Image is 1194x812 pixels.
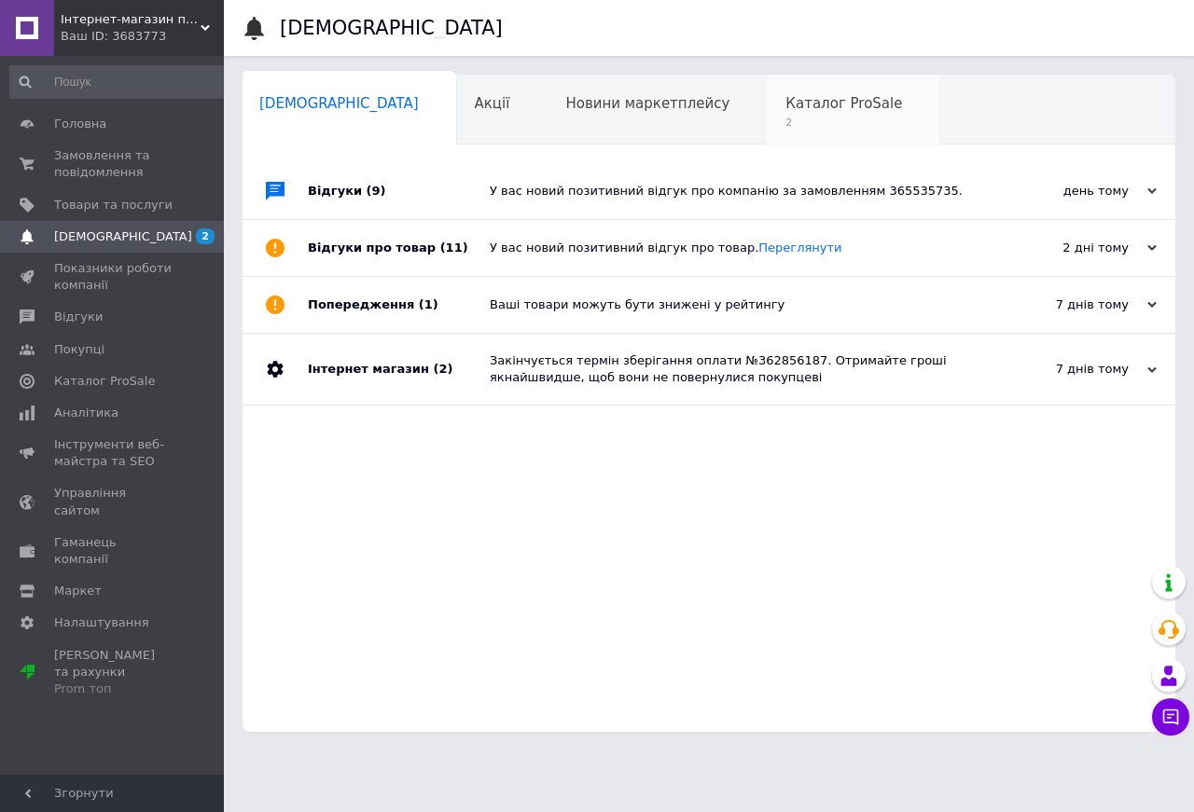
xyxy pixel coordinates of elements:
[490,240,970,256] div: У вас новий позитивний відгук про товар.
[54,485,173,518] span: Управління сайтом
[54,147,173,181] span: Замовлення та повідомлення
[758,241,841,255] a: Переглянути
[475,95,510,112] span: Акції
[54,309,103,325] span: Відгуки
[196,228,215,244] span: 2
[54,260,173,294] span: Показники роботи компанії
[490,183,970,200] div: У вас новий позитивний відгук про компанію за замовленням 365535735.
[54,681,173,697] div: Prom топ
[785,116,902,130] span: 2
[308,334,490,405] div: Інтернет магазин
[54,614,149,631] span: Налаштування
[61,11,201,28] span: Інтернет-магазин парфумів та відливантів "valegrim"
[61,28,224,45] div: Ваш ID: 3683773
[785,95,902,112] span: Каталог ProSale
[1152,698,1189,736] button: Чат з покупцем
[419,297,438,311] span: (1)
[54,373,155,390] span: Каталог ProSale
[308,277,490,333] div: Попередження
[970,183,1157,200] div: день тому
[490,296,970,313] div: Ваші товари можуть бути знижені у рейтингу
[54,534,173,568] span: Гаманець компанії
[280,17,503,39] h1: [DEMOGRAPHIC_DATA]
[308,220,490,276] div: Відгуки про товар
[433,362,452,376] span: (2)
[54,405,118,421] span: Аналітика
[565,95,729,112] span: Новини маркетплейсу
[259,95,419,112] span: [DEMOGRAPHIC_DATA]
[970,240,1157,256] div: 2 дні тому
[54,647,173,698] span: [PERSON_NAME] та рахунки
[54,341,104,358] span: Покупці
[367,184,386,198] span: (9)
[54,436,173,470] span: Інструменти веб-майстра та SEO
[54,583,102,599] span: Маркет
[440,241,468,255] span: (11)
[54,116,106,132] span: Головна
[970,296,1157,313] div: 7 днів тому
[490,352,970,386] div: Закінчується термін зберігання оплати №362856187. Отримайте гроші якнайшвидше, щоб вони не поверн...
[9,65,230,99] input: Пошук
[54,228,192,245] span: [DEMOGRAPHIC_DATA]
[970,361,1157,378] div: 7 днів тому
[54,197,173,213] span: Товари та послуги
[308,163,490,219] div: Відгуки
